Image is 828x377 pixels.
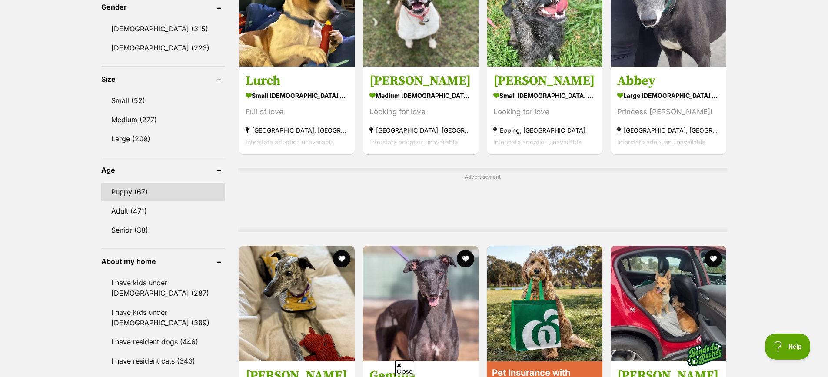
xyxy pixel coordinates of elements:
[239,246,355,361] img: Millie - Greyhound Dog
[101,303,225,332] a: I have kids under [DEMOGRAPHIC_DATA] (389)
[101,274,225,302] a: I have kids under [DEMOGRAPHIC_DATA] (287)
[369,124,472,136] strong: [GEOGRAPHIC_DATA], [GEOGRAPHIC_DATA]
[101,20,225,38] a: [DEMOGRAPHIC_DATA] (315)
[239,66,355,154] a: Lurch small [DEMOGRAPHIC_DATA] Dog Full of love [GEOGRAPHIC_DATA], [GEOGRAPHIC_DATA] Interstate a...
[363,246,479,361] img: Gemma - Greyhound Dog
[246,89,348,102] strong: small [DEMOGRAPHIC_DATA] Dog
[369,106,472,118] div: Looking for love
[617,89,720,102] strong: large [DEMOGRAPHIC_DATA] Dog
[395,360,414,376] span: Close
[101,91,225,110] a: Small (52)
[101,333,225,351] a: I have resident dogs (446)
[611,66,726,154] a: Abbey large [DEMOGRAPHIC_DATA] Dog Princess [PERSON_NAME]! [GEOGRAPHIC_DATA], [GEOGRAPHIC_DATA] I...
[683,332,726,376] img: bonded besties
[617,73,720,89] h3: Abbey
[101,130,225,148] a: Large (209)
[369,73,472,89] h3: [PERSON_NAME]
[246,73,348,89] h3: Lurch
[493,106,596,118] div: Looking for love
[101,202,225,220] a: Adult (471)
[617,106,720,118] div: Princess [PERSON_NAME]!
[101,3,225,11] header: Gender
[101,166,225,174] header: Age
[369,138,458,146] span: Interstate adoption unavailable
[617,138,705,146] span: Interstate adoption unavailable
[246,124,348,136] strong: [GEOGRAPHIC_DATA], [GEOGRAPHIC_DATA]
[493,138,582,146] span: Interstate adoption unavailable
[101,183,225,201] a: Puppy (67)
[238,168,727,232] div: Advertisement
[101,352,225,370] a: I have resident cats (343)
[246,138,334,146] span: Interstate adoption unavailable
[457,250,474,267] button: favourite
[705,250,722,267] button: favourite
[363,66,479,154] a: [PERSON_NAME] medium [DEMOGRAPHIC_DATA] Dog Looking for love [GEOGRAPHIC_DATA], [GEOGRAPHIC_DATA]...
[617,124,720,136] strong: [GEOGRAPHIC_DATA], [GEOGRAPHIC_DATA]
[101,221,225,239] a: Senior (38)
[493,124,596,136] strong: Epping, [GEOGRAPHIC_DATA]
[765,334,811,360] iframe: Help Scout Beacon - Open
[493,89,596,102] strong: small [DEMOGRAPHIC_DATA] Dog
[246,106,348,118] div: Full of love
[101,110,225,129] a: Medium (277)
[493,73,596,89] h3: [PERSON_NAME]
[369,89,472,102] strong: medium [DEMOGRAPHIC_DATA] Dog
[101,39,225,57] a: [DEMOGRAPHIC_DATA] (223)
[487,66,602,154] a: [PERSON_NAME] small [DEMOGRAPHIC_DATA] Dog Looking for love Epping, [GEOGRAPHIC_DATA] Interstate ...
[333,250,350,267] button: favourite
[101,75,225,83] header: Size
[101,257,225,265] header: About my home
[611,246,726,361] img: Gomez - Welsh Corgi (Cardigan) x Australian Kelpie Dog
